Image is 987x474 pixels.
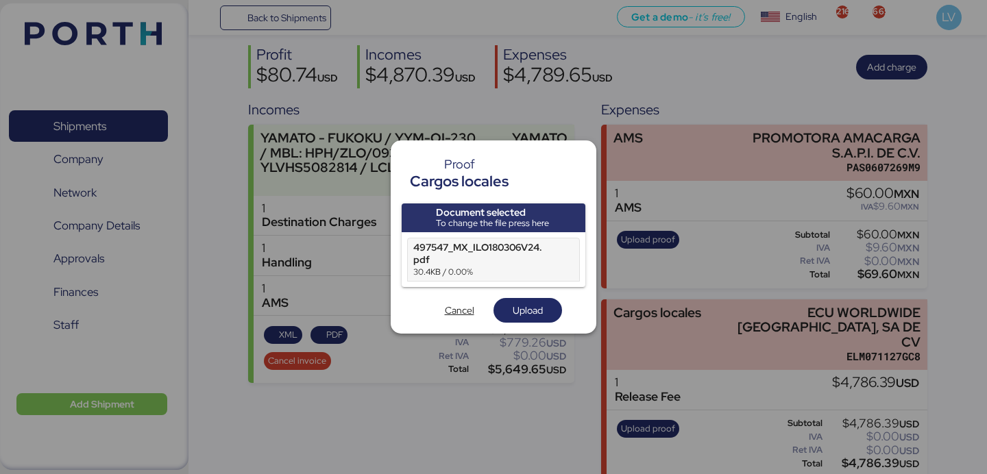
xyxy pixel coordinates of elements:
div: 30.4KB / 0.00% [413,266,545,278]
div: To change the file press here [436,218,549,229]
div: Proof [410,158,509,171]
span: Upload [513,302,543,319]
button: Cancel [425,298,493,323]
button: Upload [493,298,562,323]
span: Cancel [445,302,474,319]
div: 497547_MX_ILO180306V24.pdf [413,241,545,266]
div: Document selected [436,207,549,218]
div: Cargos locales [410,171,509,192]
